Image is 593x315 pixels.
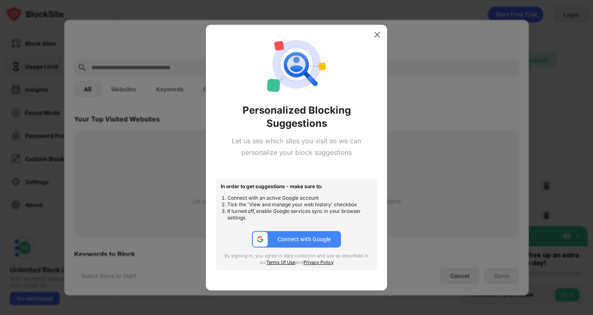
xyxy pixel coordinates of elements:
img: personal-suggestions.svg [267,35,326,94]
a: Terms Of Use [266,259,295,265]
li: Connect with an active Google account [227,195,372,201]
div: In order to get suggestions - make sure to: [221,183,372,190]
a: Privacy Policy [304,259,334,265]
div: Connect with Google [278,236,331,243]
span: By signing in, you agree to data collection and use as described in our [224,253,369,265]
img: google-ic [257,236,264,243]
span: and [295,259,304,265]
div: Personalized Blocking Suggestions [216,104,377,130]
li: Tick the 'View and manage your web history' checkbox [227,201,372,208]
div: Let us see which sites you visit so we can personalize your block suggestions [216,135,377,159]
button: google-icConnect with Google [252,231,341,247]
li: If turned off, enable Google services sync in your browser settings [227,208,372,221]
